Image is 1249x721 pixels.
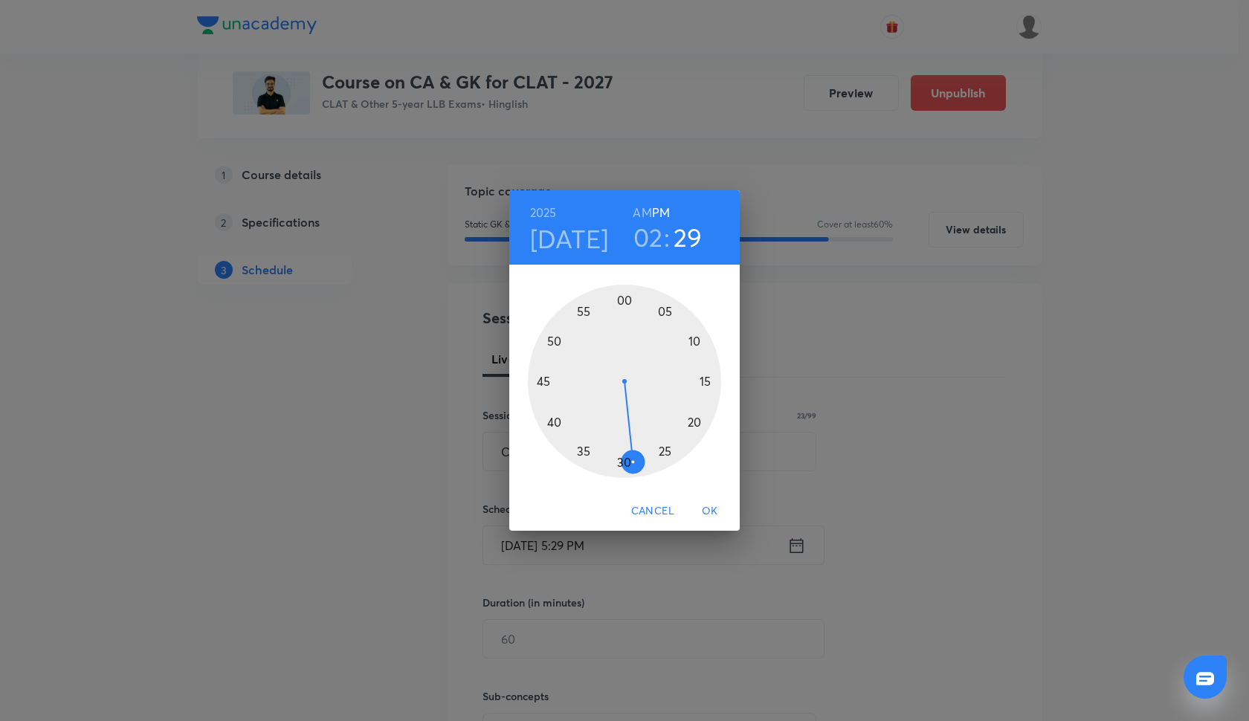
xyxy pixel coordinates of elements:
button: Cancel [625,497,680,525]
button: 2025 [530,202,557,223]
h3: : [664,222,670,253]
span: OK [692,502,728,520]
button: 02 [633,222,663,253]
span: Cancel [631,502,674,520]
button: AM [633,202,651,223]
button: 29 [674,222,703,253]
button: [DATE] [530,223,609,254]
button: OK [686,497,734,525]
button: PM [652,202,670,223]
